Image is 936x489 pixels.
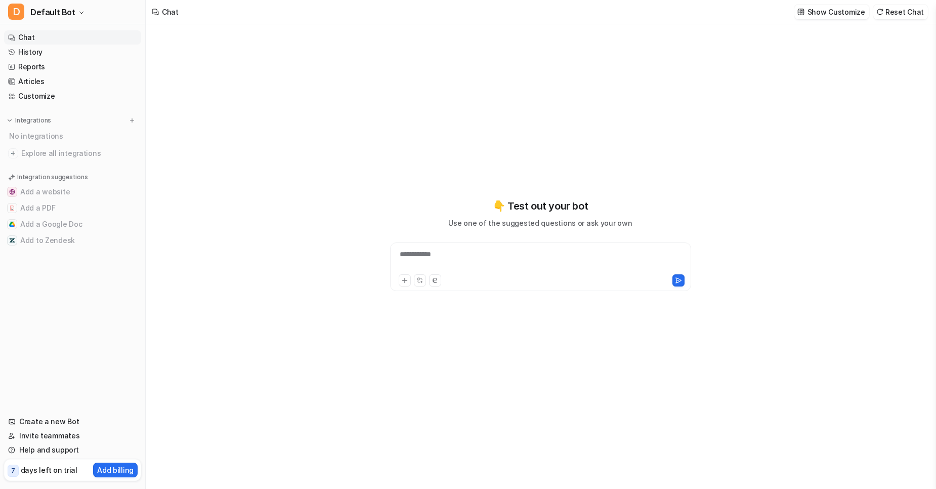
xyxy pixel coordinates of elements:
[4,146,141,160] a: Explore all integrations
[21,465,77,475] p: days left on trial
[4,429,141,443] a: Invite teammates
[4,443,141,457] a: Help and support
[4,45,141,59] a: History
[4,200,141,216] button: Add a PDFAdd a PDF
[873,5,928,19] button: Reset Chat
[807,7,865,17] p: Show Customize
[6,128,141,144] div: No integrations
[794,5,869,19] button: Show Customize
[4,30,141,45] a: Chat
[797,8,804,16] img: customize
[11,466,15,475] p: 7
[129,117,136,124] img: menu_add.svg
[8,148,18,158] img: explore all integrations
[4,415,141,429] a: Create a new Bot
[9,237,15,243] img: Add to Zendesk
[448,218,632,228] p: Use one of the suggested questions or ask your own
[876,8,883,16] img: reset
[9,221,15,227] img: Add a Google Doc
[30,5,75,19] span: Default Bot
[162,7,179,17] div: Chat
[15,116,51,125] p: Integrations
[17,173,88,182] p: Integration suggestions
[4,89,141,103] a: Customize
[9,189,15,195] img: Add a website
[4,60,141,74] a: Reports
[4,232,141,249] button: Add to ZendeskAdd to Zendesk
[493,198,588,214] p: 👇 Test out your bot
[4,115,54,126] button: Integrations
[97,465,134,475] p: Add billing
[4,184,141,200] button: Add a websiteAdd a website
[4,216,141,232] button: Add a Google DocAdd a Google Doc
[4,74,141,89] a: Articles
[21,145,137,161] span: Explore all integrations
[93,463,138,477] button: Add billing
[6,117,13,124] img: expand menu
[8,4,24,20] span: D
[9,205,15,211] img: Add a PDF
